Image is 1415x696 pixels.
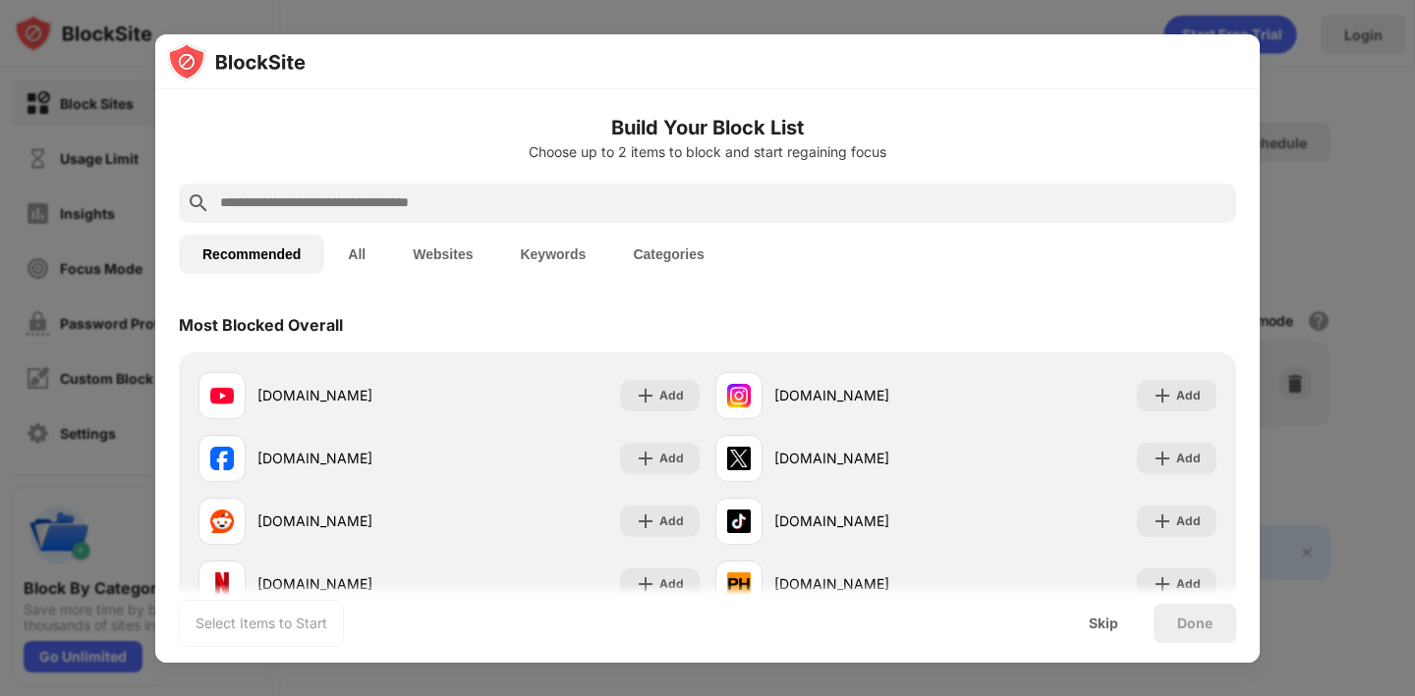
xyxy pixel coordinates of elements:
img: favicons [727,447,751,470]
div: Add [659,449,684,468]
img: search.svg [187,191,210,215]
div: [DOMAIN_NAME] [257,385,449,405]
div: Most Blocked Overall [179,315,343,335]
img: favicons [210,384,234,407]
div: [DOMAIN_NAME] [257,448,449,468]
img: favicons [210,572,234,596]
div: Skip [1089,616,1118,631]
button: Categories [609,235,727,274]
img: favicons [727,509,751,533]
img: favicons [727,572,751,596]
button: Websites [389,235,496,274]
div: [DOMAIN_NAME] [257,573,449,594]
button: Keywords [496,235,609,274]
img: logo-blocksite.svg [167,42,306,81]
div: Choose up to 2 items to block and start regaining focus [179,144,1236,160]
div: [DOMAIN_NAME] [774,448,966,468]
div: Add [1176,574,1201,594]
div: Add [1176,386,1201,405]
div: Add [659,386,684,405]
div: Select Items to Start [196,614,327,633]
button: Recommended [179,235,324,274]
img: favicons [210,447,234,470]
img: favicons [210,509,234,533]
div: Add [659,511,684,531]
div: Done [1177,616,1213,631]
div: Add [1176,511,1201,531]
button: All [324,235,389,274]
div: Add [1176,449,1201,468]
img: favicons [727,384,751,407]
div: [DOMAIN_NAME] [774,510,966,531]
h6: Build Your Block List [179,113,1236,142]
div: [DOMAIN_NAME] [774,385,966,405]
div: [DOMAIN_NAME] [257,510,449,531]
div: Add [659,574,684,594]
div: [DOMAIN_NAME] [774,573,966,594]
